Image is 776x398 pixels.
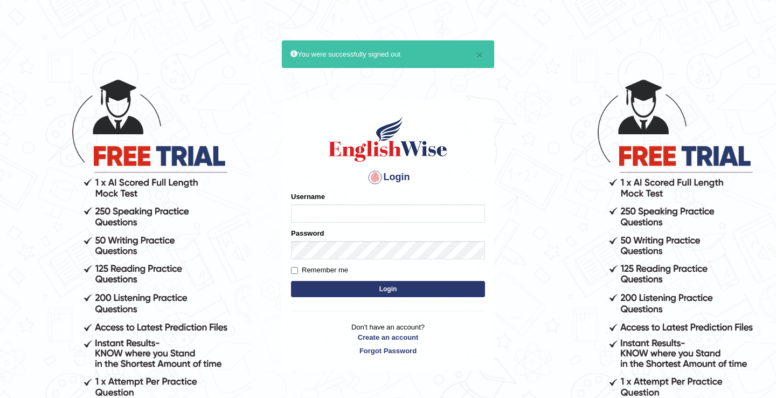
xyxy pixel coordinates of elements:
[291,191,325,202] label: Username
[291,281,485,297] button: Login
[282,40,494,68] div: You were successfully signed out
[291,265,348,276] label: Remember me
[291,267,298,274] input: Remember me
[476,49,483,60] button: ×
[327,115,449,163] img: Logo of English Wise sign in for intelligent practice with AI
[291,346,485,356] a: Forgot Password
[291,228,324,238] label: Password
[291,169,485,186] h4: Login
[291,332,485,342] a: Create an account
[291,322,485,355] p: Don't have an account?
